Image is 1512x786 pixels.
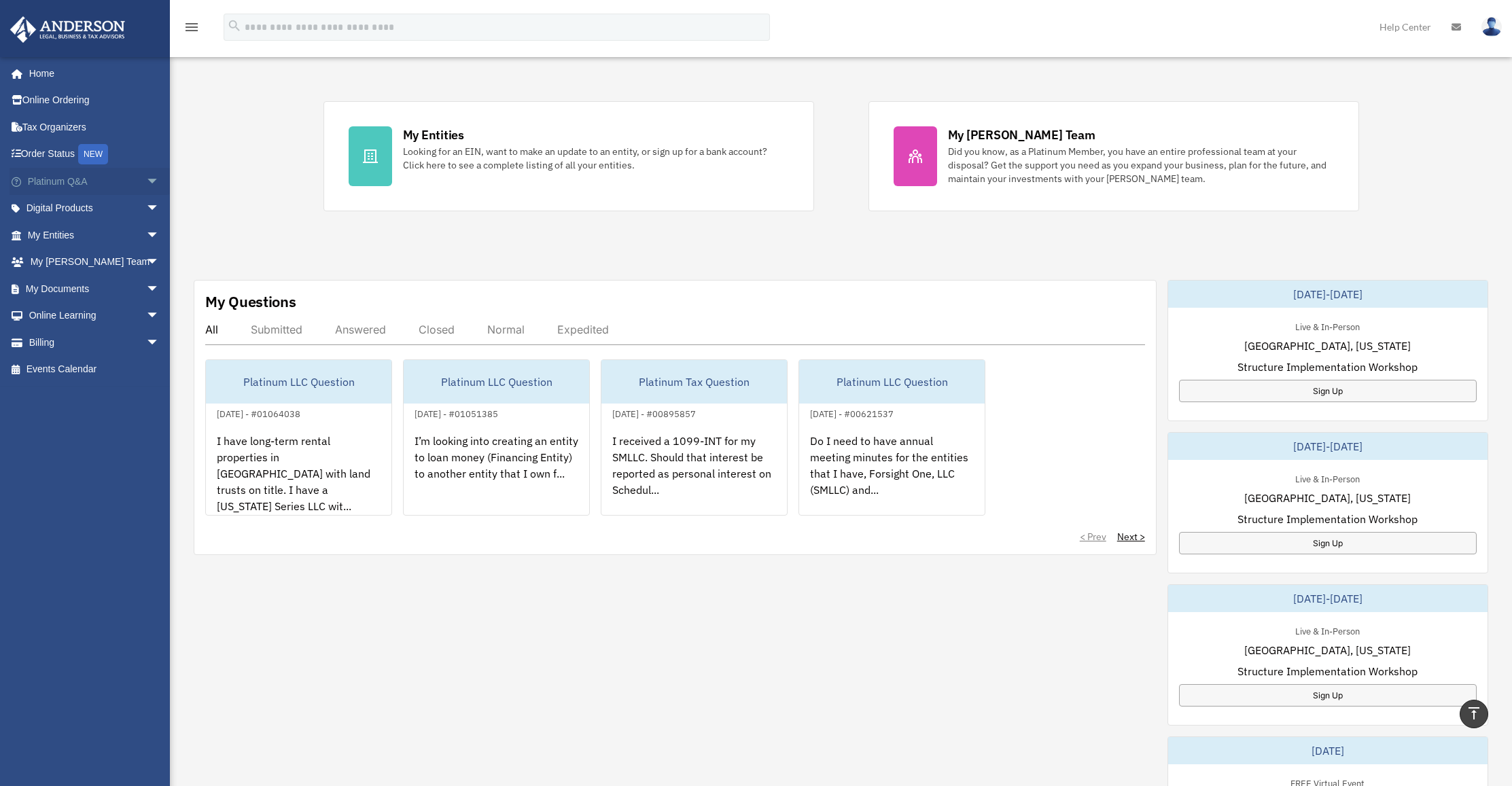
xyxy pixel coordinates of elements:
span: arrow_drop_down [146,195,173,223]
span: [GEOGRAPHIC_DATA], [US_STATE] [1244,642,1411,658]
a: Sign Up [1179,684,1477,707]
span: Structure Implementation Workshop [1237,511,1418,527]
div: Normal [487,323,525,336]
span: [GEOGRAPHIC_DATA], [US_STATE] [1244,338,1411,354]
a: Platinum Q&Aarrow_drop_down [10,168,180,195]
div: Answered [335,323,386,336]
a: Events Calendar [10,356,180,383]
a: vertical_align_top [1460,700,1488,728]
div: [DATE] - #00621537 [799,406,904,420]
a: Platinum Tax Question[DATE] - #00895857I received a 1099-INT for my SMLLC. Should that interest b... [601,359,788,516]
span: arrow_drop_down [146,168,173,196]
a: menu [183,24,200,35]
div: [DATE] - #01051385 [404,406,509,420]
div: My Entities [403,126,464,143]
a: Sign Up [1179,380,1477,402]
a: My [PERSON_NAME] Team Did you know, as a Platinum Member, you have an entire professional team at... [868,101,1359,211]
span: arrow_drop_down [146,302,173,330]
div: [DATE]-[DATE] [1168,433,1488,460]
div: Looking for an EIN, want to make an update to an entity, or sign up for a bank account? Click her... [403,145,789,172]
div: All [205,323,218,336]
img: User Pic [1481,17,1502,37]
div: Expedited [557,323,609,336]
a: My Documentsarrow_drop_down [10,275,180,302]
span: arrow_drop_down [146,249,173,276]
div: Closed [419,323,455,336]
div: I’m looking into creating an entity to loan money (Financing Entity) to another entity that I own... [404,422,589,528]
div: Live & In-Person [1284,471,1371,485]
a: Platinum LLC Question[DATE] - #01051385I’m looking into creating an entity to loan money (Financi... [403,359,590,516]
div: [DATE] - #01064038 [206,406,311,420]
div: Submitted [251,323,302,336]
div: Platinum LLC Question [206,360,391,404]
div: Live & In-Person [1284,623,1371,637]
div: NEW [78,144,108,164]
div: Platinum LLC Question [404,360,589,404]
div: [DATE]-[DATE] [1168,281,1488,308]
a: Billingarrow_drop_down [10,329,180,356]
div: Platinum LLC Question [799,360,985,404]
div: [DATE] [1168,737,1488,764]
span: Structure Implementation Workshop [1237,663,1418,679]
div: I have long-term rental properties in [GEOGRAPHIC_DATA] with land trusts on title. I have a [US_S... [206,422,391,528]
a: Online Learningarrow_drop_down [10,302,180,329]
i: search [227,18,242,33]
div: Live & In-Person [1284,319,1371,333]
i: menu [183,19,200,35]
span: arrow_drop_down [146,329,173,357]
a: Home [10,60,173,87]
a: My Entities Looking for an EIN, want to make an update to an entity, or sign up for a bank accoun... [323,101,814,211]
i: vertical_align_top [1466,705,1482,721]
a: Tax Organizers [10,113,180,141]
div: I received a 1099-INT for my SMLLC. Should that interest be reported as personal interest on Sche... [601,422,787,528]
div: My Questions [205,291,296,312]
div: Did you know, as a Platinum Member, you have an entire professional team at your disposal? Get th... [948,145,1334,185]
div: [DATE] - #00895857 [601,406,707,420]
span: arrow_drop_down [146,275,173,303]
a: Digital Productsarrow_drop_down [10,195,180,222]
div: My [PERSON_NAME] Team [948,126,1095,143]
img: Anderson Advisors Platinum Portal [6,16,129,43]
a: Platinum LLC Question[DATE] - #00621537Do I need to have annual meeting minutes for the entities ... [798,359,985,516]
a: Order StatusNEW [10,141,180,168]
span: Structure Implementation Workshop [1237,359,1418,375]
a: My Entitiesarrow_drop_down [10,221,180,249]
a: Platinum LLC Question[DATE] - #01064038I have long-term rental properties in [GEOGRAPHIC_DATA] wi... [205,359,392,516]
div: [DATE]-[DATE] [1168,585,1488,612]
a: My [PERSON_NAME] Teamarrow_drop_down [10,249,180,276]
div: Do I need to have annual meeting minutes for the entities that I have, Forsight One, LLC (SMLLC) ... [799,422,985,528]
a: Next > [1117,530,1145,543]
span: arrow_drop_down [146,221,173,249]
a: Sign Up [1179,532,1477,554]
div: Platinum Tax Question [601,360,787,404]
span: [GEOGRAPHIC_DATA], [US_STATE] [1244,490,1411,506]
a: Online Ordering [10,87,180,114]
